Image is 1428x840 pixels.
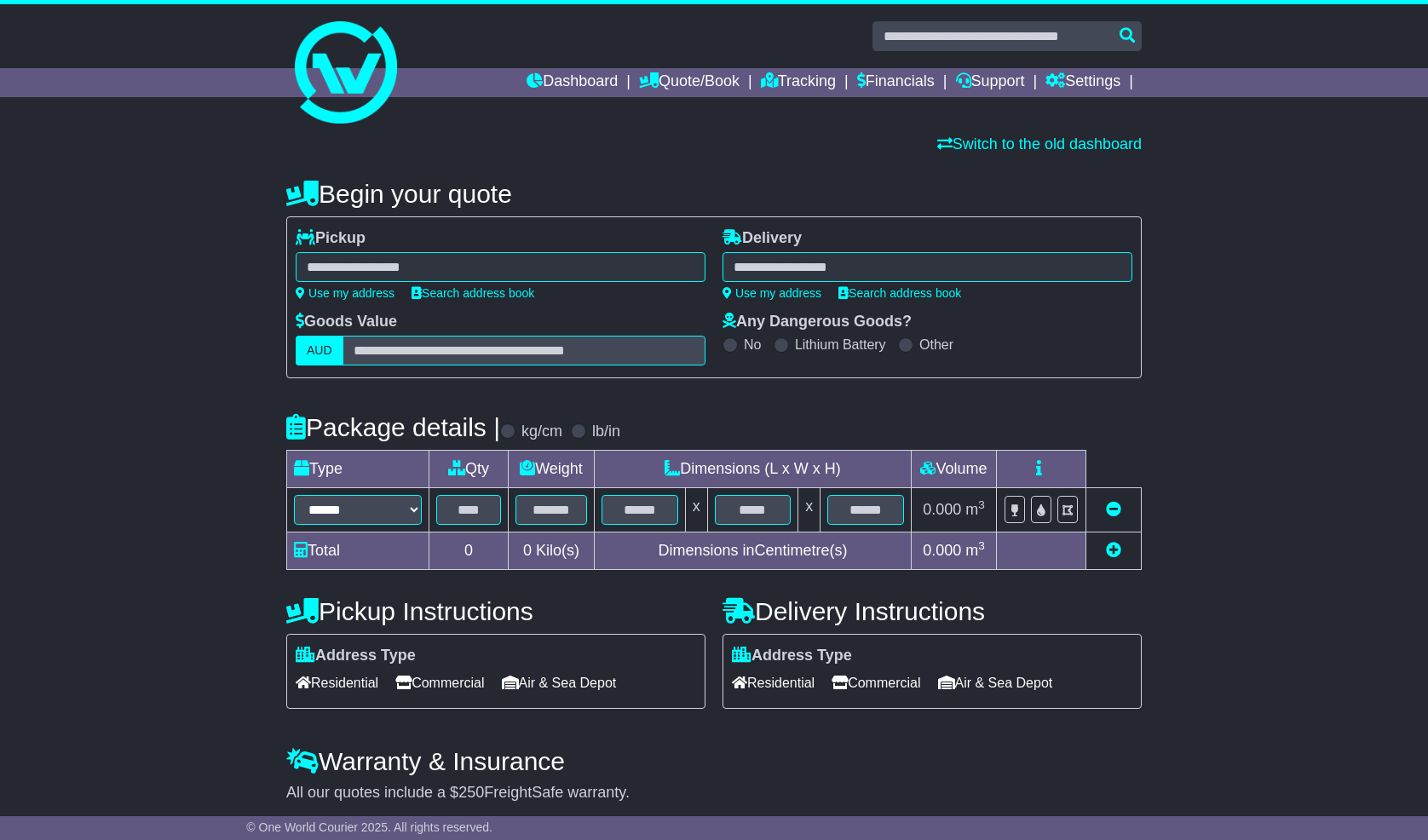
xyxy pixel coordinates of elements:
[723,229,802,248] label: Delivery
[639,68,740,97] a: Quote/Book
[978,498,985,511] sup: 3
[286,180,1142,208] h4: Begin your quote
[429,532,509,570] td: 0
[592,423,620,441] label: lb/in
[296,313,397,331] label: Goods Value
[502,670,617,696] span: Air & Sea Depot
[723,313,912,331] label: Any Dangerous Goods?
[286,784,1142,803] div: All our quotes include a $ FreightSafe warranty.
[965,542,985,559] span: m
[286,597,705,625] h4: Pickup Instructions
[286,413,500,441] h4: Package details |
[527,68,618,97] a: Dashboard
[723,286,821,300] a: Use my address
[911,451,996,488] td: Volume
[923,501,961,518] span: 0.000
[296,286,394,300] a: Use my address
[761,68,836,97] a: Tracking
[287,532,429,570] td: Total
[296,336,343,365] label: AUD
[832,670,920,696] span: Commercial
[798,488,821,532] td: x
[685,488,707,532] td: x
[594,532,911,570] td: Dimensions in Centimetre(s)
[956,68,1025,97] a: Support
[744,337,761,353] label: No
[296,647,416,665] label: Address Type
[509,532,595,570] td: Kilo(s)
[395,670,484,696] span: Commercial
[857,68,935,97] a: Financials
[594,451,911,488] td: Dimensions (L x W x H)
[296,670,378,696] span: Residential
[838,286,961,300] a: Search address book
[937,135,1142,152] a: Switch to the old dashboard
[458,784,484,801] span: 250
[1106,542,1121,559] a: Add new item
[723,597,1142,625] h4: Delivery Instructions
[429,451,509,488] td: Qty
[286,747,1142,775] h4: Warranty & Insurance
[246,820,492,834] span: © One World Courier 2025. All rights reserved.
[938,670,1053,696] span: Air & Sea Depot
[296,229,366,248] label: Pickup
[523,542,532,559] span: 0
[412,286,534,300] a: Search address book
[919,337,953,353] label: Other
[923,542,961,559] span: 0.000
[1045,68,1120,97] a: Settings
[795,337,886,353] label: Lithium Battery
[287,451,429,488] td: Type
[521,423,562,441] label: kg/cm
[978,539,985,552] sup: 3
[732,647,852,665] label: Address Type
[509,451,595,488] td: Weight
[965,501,985,518] span: m
[732,670,815,696] span: Residential
[1106,501,1121,518] a: Remove this item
